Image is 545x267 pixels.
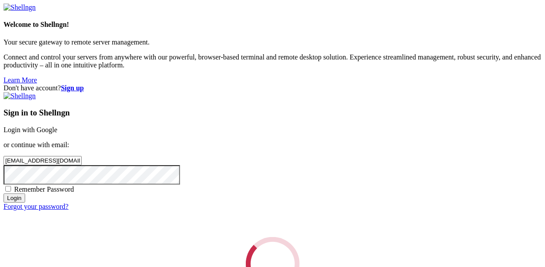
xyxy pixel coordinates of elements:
[61,84,84,92] a: Sign up
[14,185,74,193] span: Remember Password
[4,108,541,118] h3: Sign in to Shellngn
[4,38,541,46] p: Your secure gateway to remote server management.
[4,203,68,210] a: Forgot your password?
[4,92,36,100] img: Shellngn
[4,53,541,69] p: Connect and control your servers from anywhere with our powerful, browser-based terminal and remo...
[4,141,541,149] p: or continue with email:
[4,76,37,84] a: Learn More
[5,186,11,192] input: Remember Password
[4,193,25,203] input: Login
[4,156,82,165] input: Email address
[4,84,541,92] div: Don't have account?
[4,21,541,29] h4: Welcome to Shellngn!
[4,4,36,11] img: Shellngn
[4,126,57,133] a: Login with Google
